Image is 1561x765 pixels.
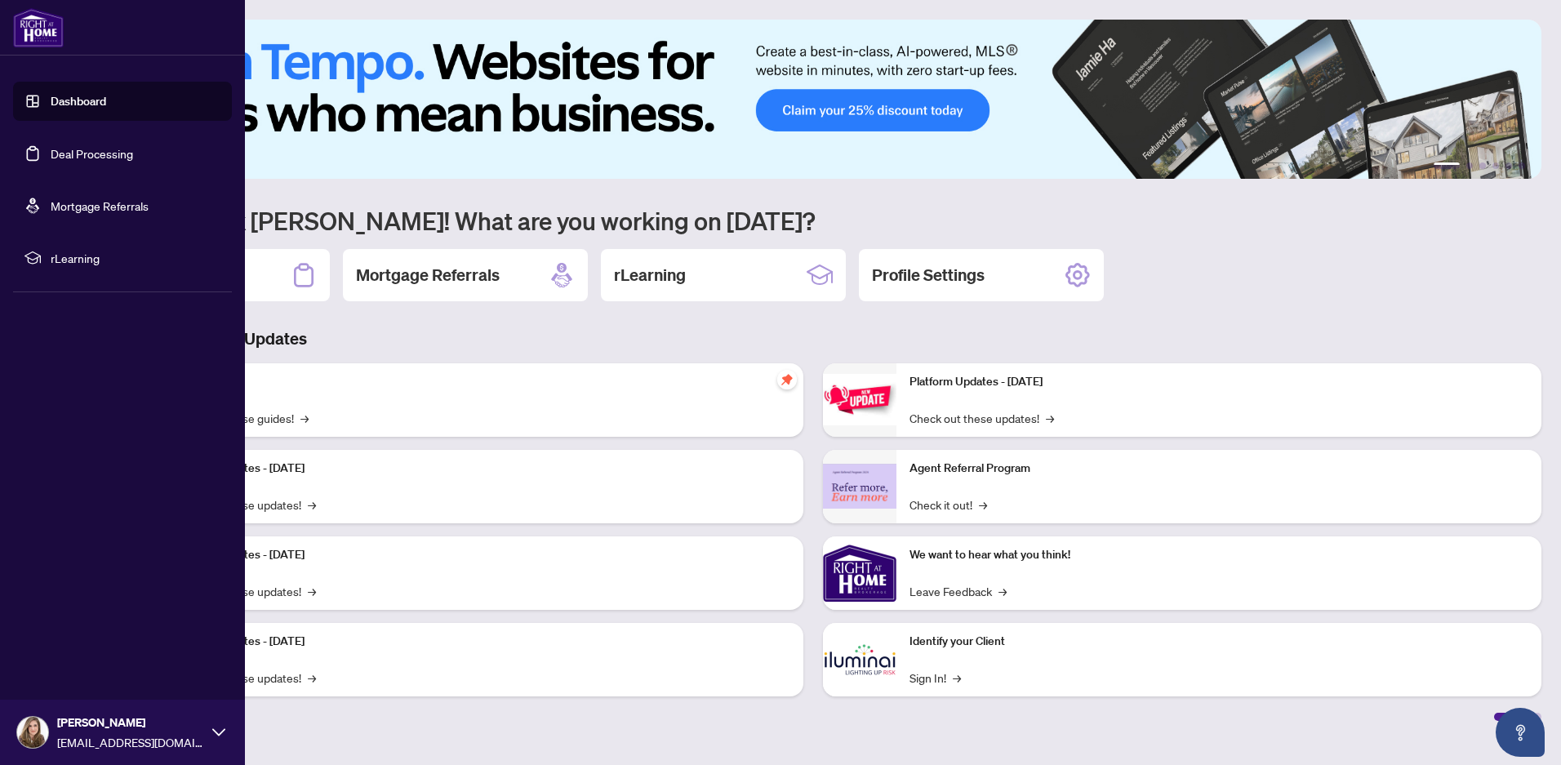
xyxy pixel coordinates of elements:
[823,464,896,509] img: Agent Referral Program
[614,264,686,287] h2: rLearning
[909,582,1007,600] a: Leave Feedback→
[1434,162,1460,169] button: 1
[171,633,790,651] p: Platform Updates - [DATE]
[979,496,987,514] span: →
[1479,162,1486,169] button: 3
[308,496,316,514] span: →
[1496,708,1545,757] button: Open asap
[1466,162,1473,169] button: 2
[356,264,500,287] h2: Mortgage Referrals
[13,8,64,47] img: logo
[909,496,987,514] a: Check it out!→
[823,623,896,696] img: Identify your Client
[300,409,309,427] span: →
[823,536,896,610] img: We want to hear what you think!
[171,460,790,478] p: Platform Updates - [DATE]
[909,633,1528,651] p: Identify your Client
[1505,162,1512,169] button: 5
[909,669,961,687] a: Sign In!→
[85,205,1541,236] h1: Welcome back [PERSON_NAME]! What are you working on [DATE]?
[51,146,133,161] a: Deal Processing
[1046,409,1054,427] span: →
[777,370,797,389] span: pushpin
[17,717,48,748] img: Profile Icon
[872,264,985,287] h2: Profile Settings
[51,198,149,213] a: Mortgage Referrals
[308,669,316,687] span: →
[909,409,1054,427] a: Check out these updates!→
[823,374,896,425] img: Platform Updates - June 23, 2025
[953,669,961,687] span: →
[57,714,204,732] span: [PERSON_NAME]
[1519,162,1525,169] button: 6
[51,94,106,109] a: Dashboard
[308,582,316,600] span: →
[171,373,790,391] p: Self-Help
[85,20,1541,179] img: Slide 0
[909,546,1528,564] p: We want to hear what you think!
[171,546,790,564] p: Platform Updates - [DATE]
[909,460,1528,478] p: Agent Referral Program
[57,733,204,751] span: [EMAIL_ADDRESS][DOMAIN_NAME]
[1492,162,1499,169] button: 4
[51,249,220,267] span: rLearning
[909,373,1528,391] p: Platform Updates - [DATE]
[85,327,1541,350] h3: Brokerage & Industry Updates
[998,582,1007,600] span: →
